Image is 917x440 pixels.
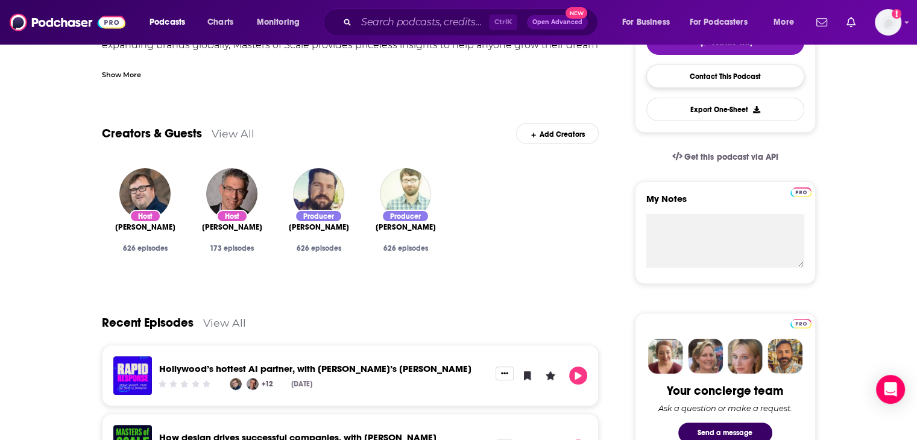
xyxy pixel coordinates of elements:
[875,9,901,36] span: Logged in as BerkMarc
[646,98,804,121] button: Export One-Sheet
[566,7,587,19] span: New
[293,168,344,219] img: Jordan McLeod
[876,375,905,404] div: Open Intercom Messenger
[774,14,794,31] span: More
[728,339,763,374] img: Jules Profile
[875,9,901,36] button: Show profile menu
[489,14,517,30] span: Ctrl K
[335,8,610,36] div: Search podcasts, credits, & more...
[790,186,811,197] a: Pro website
[150,14,185,31] span: Podcasts
[113,356,152,395] img: Hollywood’s hottest AI partner, with Runway’s Cristóbal Valenzuela
[569,366,587,385] button: Play
[261,378,273,390] a: +12
[291,380,312,388] div: [DATE]
[207,14,233,31] span: Charts
[119,168,171,219] img: Reid Hoffman
[295,210,342,222] div: Producer
[206,168,257,219] img: Bob Safian
[102,126,202,141] a: Creators & Guests
[646,64,804,88] a: Contact This Podcast
[247,378,259,390] img: Bob Safian
[541,366,559,385] button: Leave a Rating
[130,210,161,222] div: Host
[157,380,212,389] div: Community Rating: 0 out of 5
[212,127,254,140] a: View All
[767,339,802,374] img: Jon Profile
[496,366,514,380] button: Show More Button
[682,13,765,32] button: open menu
[376,222,436,232] span: [PERSON_NAME]
[216,210,248,222] div: Host
[141,13,201,32] button: open menu
[115,222,175,232] a: Reid Hoffman
[198,244,266,253] div: 173 episodes
[663,142,788,172] a: Get this podcast via API
[382,210,429,222] div: Producer
[688,339,723,374] img: Barbara Profile
[622,14,670,31] span: For Business
[257,14,300,31] span: Monitoring
[112,244,179,253] div: 626 episodes
[159,363,471,374] a: Hollywood’s hottest AI partner, with Runway’s Cristóbal Valenzuela
[667,383,783,398] div: Your concierge team
[790,319,811,328] img: Podchaser Pro
[875,9,901,36] img: User Profile
[10,11,125,34] img: Podchaser - Follow, Share and Rate Podcasts
[790,187,811,197] img: Podchaser Pro
[115,222,175,232] span: [PERSON_NAME]
[811,12,832,33] a: Show notifications dropdown
[892,9,901,19] svg: Add a profile image
[285,244,353,253] div: 626 episodes
[690,14,748,31] span: For Podcasters
[102,315,194,330] a: Recent Episodes
[516,123,599,144] div: Add Creators
[356,13,489,32] input: Search podcasts, credits, & more...
[376,222,436,232] a: Chris McLeod
[289,222,349,232] span: [PERSON_NAME]
[200,13,241,32] a: Charts
[230,378,242,390] img: Reid Hoffman
[202,222,262,232] span: [PERSON_NAME]
[202,222,262,232] a: Bob Safian
[765,13,809,32] button: open menu
[527,15,588,30] button: Open AdvancedNew
[648,339,683,374] img: Sydney Profile
[842,12,860,33] a: Show notifications dropdown
[684,152,778,162] span: Get this podcast via API
[380,168,431,219] img: Chris McLeod
[614,13,685,32] button: open menu
[203,316,246,329] a: View All
[518,366,537,385] button: Bookmark Episode
[790,317,811,328] a: Pro website
[658,403,792,413] div: Ask a question or make a request.
[532,19,582,25] span: Open Advanced
[646,193,804,214] label: My Notes
[289,222,349,232] a: Jordan McLeod
[372,244,440,253] div: 626 episodes
[248,13,315,32] button: open menu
